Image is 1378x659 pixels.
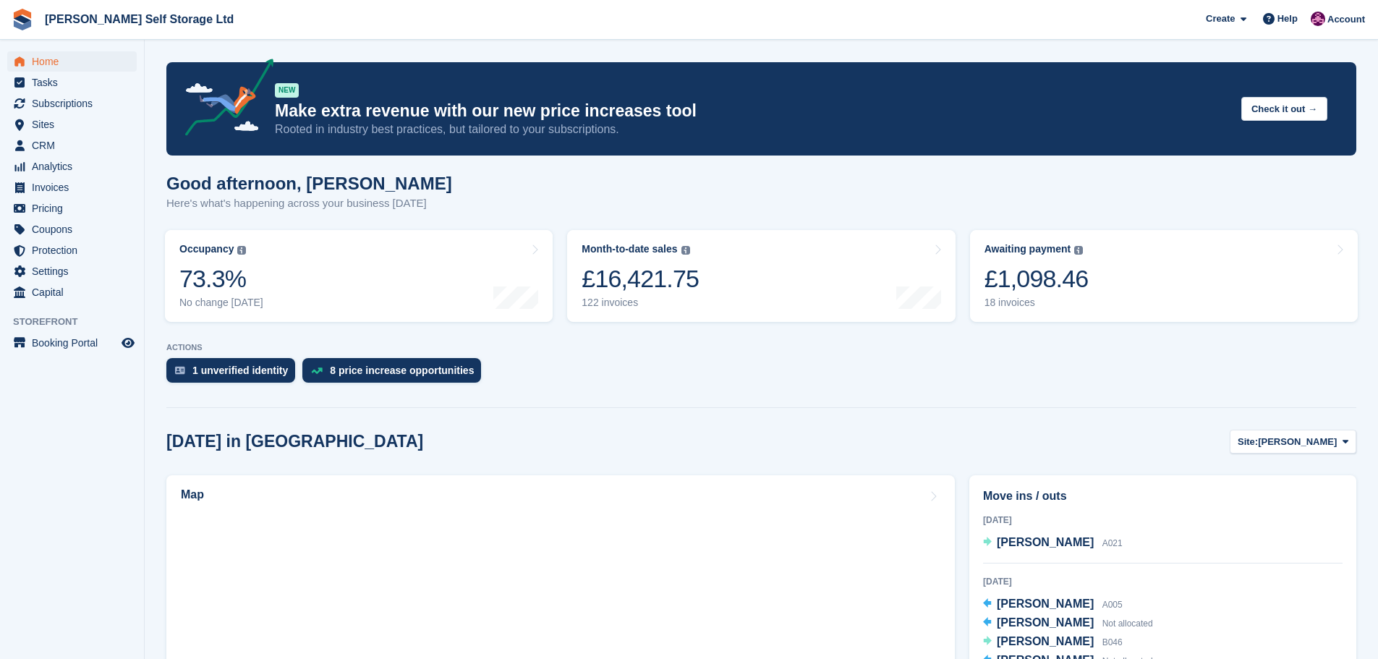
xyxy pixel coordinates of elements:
[119,334,137,352] a: Preview store
[7,156,137,177] a: menu
[1102,618,1153,629] span: Not allocated
[166,432,423,451] h2: [DATE] in [GEOGRAPHIC_DATA]
[32,198,119,218] span: Pricing
[983,514,1343,527] div: [DATE]
[32,177,119,197] span: Invoices
[165,230,553,322] a: Occupancy 73.3% No change [DATE]
[1102,600,1123,610] span: A005
[7,177,137,197] a: menu
[7,93,137,114] a: menu
[179,243,234,255] div: Occupancy
[1102,538,1123,548] span: A021
[173,59,274,141] img: price-adjustments-announcement-icon-8257ccfd72463d97f412b2fc003d46551f7dbcb40ab6d574587a9cd5c0d94...
[7,114,137,135] a: menu
[681,246,690,255] img: icon-info-grey-7440780725fd019a000dd9b08b2336e03edf1995a4989e88bcd33f0948082b44.svg
[275,83,299,98] div: NEW
[1074,246,1083,255] img: icon-info-grey-7440780725fd019a000dd9b08b2336e03edf1995a4989e88bcd33f0948082b44.svg
[32,51,119,72] span: Home
[32,114,119,135] span: Sites
[166,343,1356,352] p: ACTIONS
[275,122,1230,137] p: Rooted in industry best practices, but tailored to your subscriptions.
[1206,12,1235,26] span: Create
[582,264,699,294] div: £16,421.75
[7,72,137,93] a: menu
[32,156,119,177] span: Analytics
[1327,12,1365,27] span: Account
[1241,97,1327,121] button: Check it out →
[32,72,119,93] span: Tasks
[32,261,119,281] span: Settings
[302,358,488,390] a: 8 price increase opportunities
[32,240,119,260] span: Protection
[997,598,1094,610] span: [PERSON_NAME]
[983,488,1343,505] h2: Move ins / outs
[7,240,137,260] a: menu
[39,7,239,31] a: [PERSON_NAME] Self Storage Ltd
[179,297,263,309] div: No change [DATE]
[166,358,302,390] a: 1 unverified identity
[983,534,1123,553] a: [PERSON_NAME] A021
[7,219,137,239] a: menu
[166,174,452,193] h1: Good afternoon, [PERSON_NAME]
[997,616,1094,629] span: [PERSON_NAME]
[582,243,677,255] div: Month-to-date sales
[179,264,263,294] div: 73.3%
[7,51,137,72] a: menu
[997,635,1094,647] span: [PERSON_NAME]
[32,282,119,302] span: Capital
[1277,12,1298,26] span: Help
[7,282,137,302] a: menu
[7,198,137,218] a: menu
[984,243,1071,255] div: Awaiting payment
[983,633,1123,652] a: [PERSON_NAME] B046
[32,93,119,114] span: Subscriptions
[983,575,1343,588] div: [DATE]
[7,333,137,353] a: menu
[7,261,137,281] a: menu
[984,297,1089,309] div: 18 invoices
[1230,430,1356,454] button: Site: [PERSON_NAME]
[311,367,323,374] img: price_increase_opportunities-93ffe204e8149a01c8c9dc8f82e8f89637d9d84a8eef4429ea346261dce0b2c0.svg
[983,595,1123,614] a: [PERSON_NAME] A005
[997,536,1094,548] span: [PERSON_NAME]
[275,101,1230,122] p: Make extra revenue with our new price increases tool
[1238,435,1258,449] span: Site:
[32,333,119,353] span: Booking Portal
[237,246,246,255] img: icon-info-grey-7440780725fd019a000dd9b08b2336e03edf1995a4989e88bcd33f0948082b44.svg
[12,9,33,30] img: stora-icon-8386f47178a22dfd0bd8f6a31ec36ba5ce8667c1dd55bd0f319d3a0aa187defe.svg
[32,135,119,156] span: CRM
[1311,12,1325,26] img: Lydia Wild
[175,366,185,375] img: verify_identity-adf6edd0f0f0b5bbfe63781bf79b02c33cf7c696d77639b501bdc392416b5a36.svg
[32,219,119,239] span: Coupons
[7,135,137,156] a: menu
[1258,435,1337,449] span: [PERSON_NAME]
[181,488,204,501] h2: Map
[582,297,699,309] div: 122 invoices
[166,195,452,212] p: Here's what's happening across your business [DATE]
[567,230,955,322] a: Month-to-date sales £16,421.75 122 invoices
[192,365,288,376] div: 1 unverified identity
[13,315,144,329] span: Storefront
[1102,637,1123,647] span: B046
[330,365,474,376] div: 8 price increase opportunities
[970,230,1358,322] a: Awaiting payment £1,098.46 18 invoices
[984,264,1089,294] div: £1,098.46
[983,614,1153,633] a: [PERSON_NAME] Not allocated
